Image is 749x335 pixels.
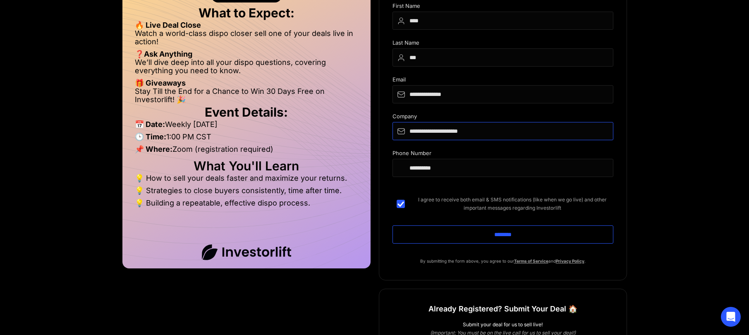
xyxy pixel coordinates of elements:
a: Terms of Service [514,258,548,263]
strong: 🕒 Time: [135,132,166,141]
div: Submit your deal for us to sell live! [392,321,613,329]
strong: 🔥 Live Deal Close [135,21,201,29]
li: 💡 How to sell your deals faster and maximize your returns. [135,174,358,187]
li: Weekly [DATE] [135,120,358,133]
strong: 📅 Date: [135,120,165,129]
strong: What to Expect: [199,5,294,20]
div: Last Name [392,40,613,48]
li: 💡 Building a repeatable, effective dispo process. [135,199,358,207]
strong: 🎁 Giveaways [135,79,186,87]
p: By submitting the form above, you agree to our and . [392,257,613,265]
li: We’ll dive deep into all your dispo questions, covering everything you need to know. [135,58,358,79]
strong: 📌 Where: [135,145,172,153]
form: DIspo Day Main Form [392,3,613,257]
div: Open Intercom Messenger [721,307,741,327]
div: Phone Number [392,150,613,159]
li: 💡 Strategies to close buyers consistently, time after time. [135,187,358,199]
a: Privacy Policy [556,258,584,263]
div: Email [392,77,613,85]
li: Watch a world-class dispo closer sell one of your deals live in action! [135,29,358,50]
h1: Already Registered? Submit Your Deal 🏠 [428,301,577,316]
li: Stay Till the End for a Chance to Win 30 Days Free on Investorlift! 🎉 [135,87,358,104]
strong: Event Details: [205,105,288,120]
div: First Name [392,3,613,12]
span: I agree to receive both email & SMS notifications (like when we go live) and other important mess... [412,196,613,212]
li: 1:00 PM CST [135,133,358,145]
strong: ❓Ask Anything [135,50,192,58]
div: Company [392,113,613,122]
h2: What You'll Learn [135,162,358,170]
li: Zoom (registration required) [135,145,358,158]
